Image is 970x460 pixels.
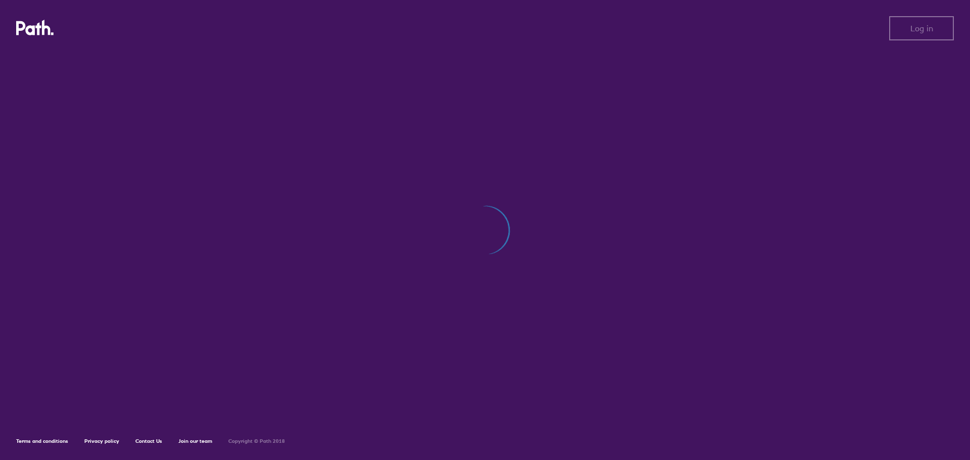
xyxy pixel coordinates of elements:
[910,24,933,33] span: Log in
[889,16,954,40] button: Log in
[178,438,212,444] a: Join our team
[228,438,285,444] h6: Copyright © Path 2018
[84,438,119,444] a: Privacy policy
[135,438,162,444] a: Contact Us
[16,438,68,444] a: Terms and conditions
